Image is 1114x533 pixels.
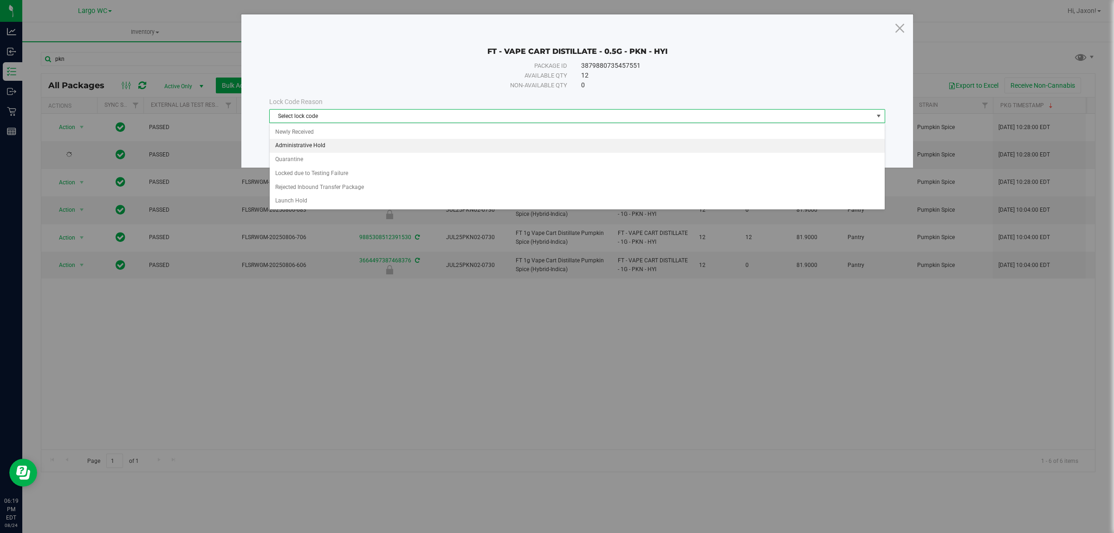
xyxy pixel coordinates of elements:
li: Launch Hold [270,194,884,208]
div: 3879880735457551 [581,61,858,71]
li: Locked due to Testing Failure [270,167,884,181]
div: FT - VAPE CART DISTILLATE - 0.5G - PKN - HYI [269,33,885,56]
span: Select lock code [270,110,873,123]
li: Newly Received [270,125,884,139]
iframe: Resource center [9,459,37,487]
li: Rejected Inbound Transfer Package [270,181,884,195]
div: Available qty [296,71,567,80]
div: Non-available qty [296,81,567,90]
div: Package ID [296,61,567,71]
span: select [873,110,885,123]
li: Quarantine [270,153,884,167]
div: 12 [581,71,858,80]
div: 0 [581,80,858,90]
span: Lock Code Reason [269,98,323,105]
li: Administrative Hold [270,139,884,153]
